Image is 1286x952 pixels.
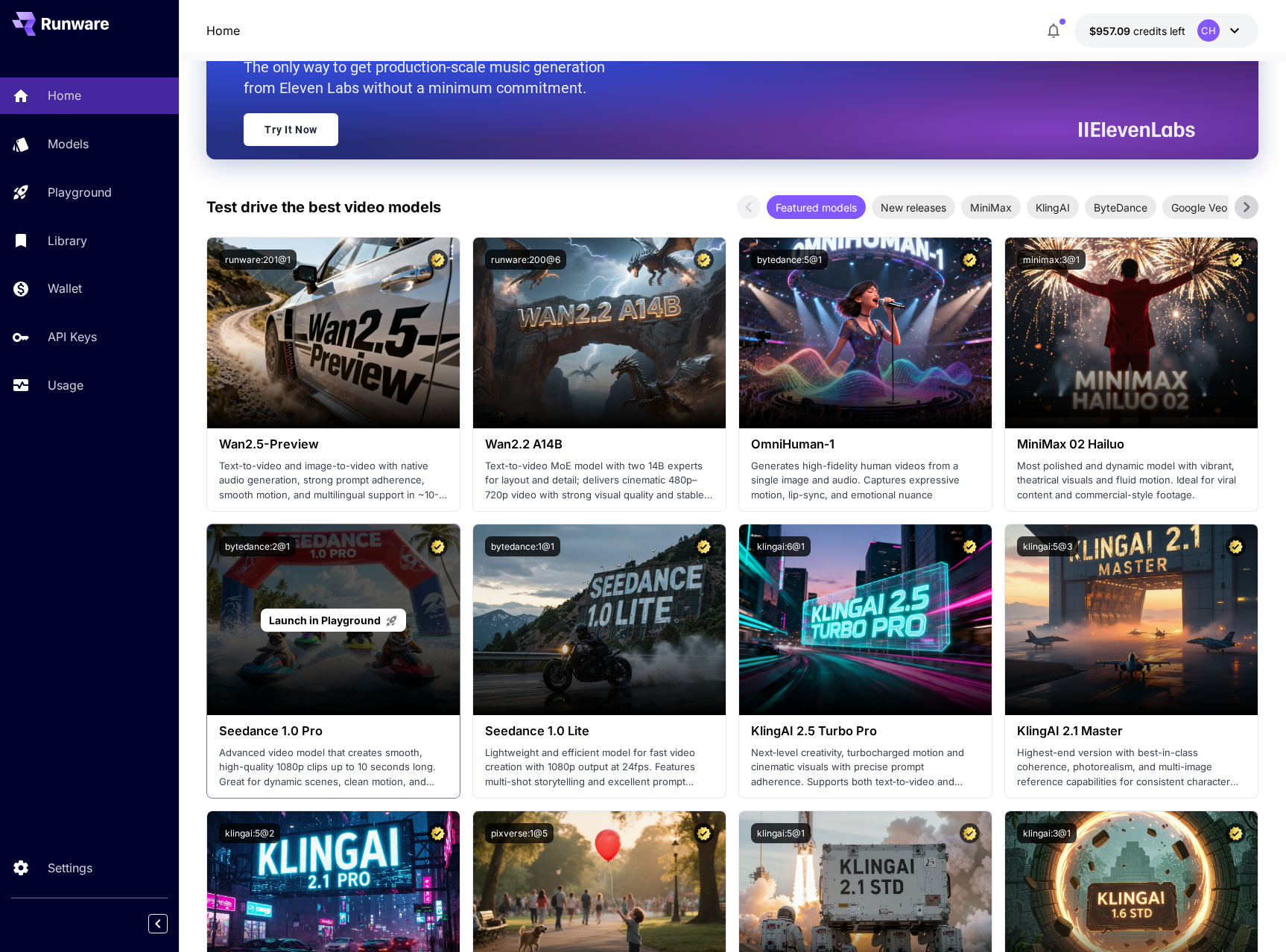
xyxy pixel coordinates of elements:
[872,200,955,215] span: New releases
[428,536,448,556] button: Certified Model – Vetted for best performance and includes a commercial license.
[751,724,980,738] h3: KlingAI 2.5 Turbo Pro
[48,859,92,877] p: Settings
[751,536,811,556] button: klingai:6@1
[739,524,992,715] img: alt
[1162,195,1236,219] div: Google Veo
[219,724,448,738] h3: Seedance 1.0 Pro
[1162,200,1236,215] span: Google Veo
[1017,724,1246,738] h3: KlingAI 2.1 Master
[767,195,866,219] div: Featured models
[159,910,179,937] div: Collapse sidebar
[751,459,980,503] p: Generates high-fidelity human videos from a single image and audio. Captures expressive motion, l...
[244,57,616,98] p: The only way to get production-scale music generation from Eleven Labs without a minimum commitment.
[1226,823,1246,843] button: Certified Model – Vetted for best performance and includes a commercial license.
[1085,195,1156,219] div: ByteDance
[206,22,240,39] nav: breadcrumb
[48,86,81,104] p: Home
[1017,250,1086,270] button: minimax:3@1
[1133,25,1185,37] span: credits left
[219,536,296,556] button: bytedance:2@1
[244,113,338,146] a: Try It Now
[485,536,560,556] button: bytedance:1@1
[1226,536,1246,556] button: Certified Model – Vetted for best performance and includes a commercial license.
[485,724,714,738] h3: Seedance 1.0 Lite
[694,250,714,270] button: Certified Model – Vetted for best performance and includes a commercial license.
[485,823,554,843] button: pixverse:1@5
[751,746,980,790] p: Next‑level creativity, turbocharged motion and cinematic visuals with precise prompt adherence. S...
[207,238,460,428] img: alt
[751,437,980,451] h3: OmniHuman‑1
[1085,200,1156,215] span: ByteDance
[1074,13,1258,48] button: $957.08517CH
[1226,250,1246,270] button: Certified Model – Vetted for best performance and includes a commercial license.
[219,250,297,270] button: runware:201@1
[485,250,566,270] button: runware:200@6
[961,195,1021,219] div: MiniMax
[206,196,441,218] p: Test drive the best video models
[485,459,714,503] p: Text-to-video MoE model with two 14B experts for layout and detail; delivers cinematic 480p–720p ...
[960,823,980,843] button: Certified Model – Vetted for best performance and includes a commercial license.
[960,250,980,270] button: Certified Model – Vetted for best performance and includes a commercial license.
[1017,459,1246,503] p: Most polished and dynamic model with vibrant, theatrical visuals and fluid motion. Ideal for vira...
[1005,238,1258,428] img: alt
[473,524,726,715] img: alt
[48,183,112,201] p: Playground
[48,232,87,250] p: Library
[1027,195,1079,219] div: KlingAI
[485,746,714,790] p: Lightweight and efficient model for fast video creation with 1080p output at 24fps. Features mult...
[1017,823,1077,843] button: klingai:3@1
[48,376,83,394] p: Usage
[767,200,866,215] span: Featured models
[219,459,448,503] p: Text-to-video and image-to-video with native audio generation, strong prompt adherence, smooth mo...
[694,823,714,843] button: Certified Model – Vetted for best performance and includes a commercial license.
[1017,536,1078,556] button: klingai:5@3
[1027,200,1079,215] span: KlingAI
[261,609,406,632] a: Launch in Playground
[48,279,82,297] p: Wallet
[1005,524,1258,715] img: alt
[1089,25,1133,37] span: $957.09
[1017,437,1246,451] h3: MiniMax 02 Hailuo
[1197,19,1220,42] div: CH
[428,250,448,270] button: Certified Model – Vetted for best performance and includes a commercial license.
[206,22,240,39] a: Home
[485,437,714,451] h3: Wan2.2 A14B
[751,823,811,843] button: klingai:5@1
[961,200,1021,215] span: MiniMax
[739,238,992,428] img: alt
[1017,746,1246,790] p: Highest-end version with best-in-class coherence, photorealism, and multi-image reference capabil...
[751,250,828,270] button: bytedance:5@1
[219,823,280,843] button: klingai:5@2
[428,823,448,843] button: Certified Model – Vetted for best performance and includes a commercial license.
[473,238,726,428] img: alt
[48,328,97,346] p: API Keys
[48,135,89,153] p: Models
[269,614,381,626] span: Launch in Playground
[960,536,980,556] button: Certified Model – Vetted for best performance and includes a commercial license.
[872,195,955,219] div: New releases
[694,536,714,556] button: Certified Model – Vetted for best performance and includes a commercial license.
[219,746,448,790] p: Advanced video model that creates smooth, high-quality 1080p clips up to 10 seconds long. Great f...
[1089,23,1185,39] div: $957.08517
[219,437,448,451] h3: Wan2.5-Preview
[148,914,168,933] button: Collapse sidebar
